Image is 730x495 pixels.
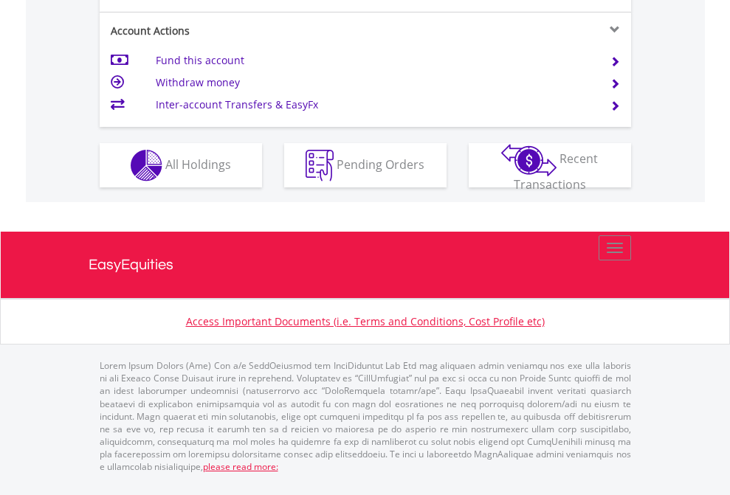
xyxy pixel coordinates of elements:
[306,150,334,181] img: pending_instructions-wht.png
[100,143,262,187] button: All Holdings
[186,314,545,328] a: Access Important Documents (i.e. Terms and Conditions, Cost Profile etc)
[469,143,631,187] button: Recent Transactions
[89,232,642,298] a: EasyEquities
[156,94,592,116] td: Inter-account Transfers & EasyFx
[156,49,592,72] td: Fund this account
[100,24,365,38] div: Account Actions
[156,72,592,94] td: Withdraw money
[165,156,231,172] span: All Holdings
[203,460,278,473] a: please read more:
[337,156,424,172] span: Pending Orders
[284,143,447,187] button: Pending Orders
[131,150,162,181] img: holdings-wht.png
[100,359,631,473] p: Lorem Ipsum Dolors (Ame) Con a/e SeddOeiusmod tem InciDiduntut Lab Etd mag aliquaen admin veniamq...
[501,144,557,176] img: transactions-zar-wht.png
